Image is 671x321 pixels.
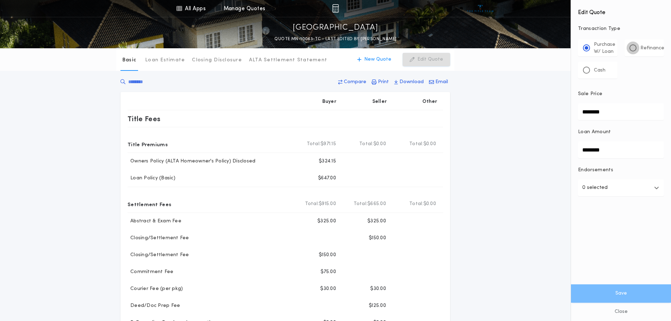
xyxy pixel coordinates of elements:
img: vs-icon [467,5,493,12]
p: Loan Estimate [145,57,185,64]
p: Closing/Settlement Fee [128,235,189,242]
b: Total: [359,141,373,148]
button: Download [392,76,426,88]
p: Refinance [640,45,664,52]
p: Endorsements [578,167,664,174]
b: Total: [409,141,423,148]
p: Sale Price [578,91,602,98]
p: Title Fees [128,113,161,124]
p: Settlement Fees [128,198,171,210]
p: Transaction Type [578,25,664,32]
h4: Edit Quote [578,4,664,17]
p: Loan Policy (Basic) [128,175,175,182]
p: QUOTE MN-10063-TC - LAST EDITED BY [PERSON_NAME] [274,36,396,43]
p: Print [378,79,389,86]
p: $30.00 [370,285,386,292]
button: Compare [336,76,368,88]
button: Close [571,303,671,321]
p: Download [399,79,424,86]
p: $150.00 [319,252,336,259]
b: Total: [409,200,423,208]
p: Other [423,98,437,105]
p: Loan Amount [578,129,611,136]
p: Email [435,79,448,86]
p: Basic [122,57,136,64]
p: $150.00 [369,235,386,242]
b: Total: [305,200,319,208]
p: $325.00 [367,218,386,225]
button: Print [369,76,391,88]
input: Loan Amount [578,141,664,158]
p: Edit Quote [417,56,443,63]
p: ALTA Settlement Statement [249,57,327,64]
p: Compare [344,79,366,86]
p: $30.00 [320,285,336,292]
p: $75.00 [321,268,336,276]
p: Purchase W/ Loan [594,41,615,55]
p: [GEOGRAPHIC_DATA] [293,22,378,33]
p: Title Premiums [128,138,168,150]
span: $0.00 [373,141,386,148]
button: Email [427,76,450,88]
b: Total: [307,141,321,148]
p: Closing Disclosure [192,57,242,64]
p: Owners Policy (ALTA Homeowner's Policy) Disclosed [128,158,255,165]
span: $971.15 [321,141,336,148]
span: $0.00 [423,200,436,208]
p: Commitment Fee [128,268,174,276]
input: Sale Price [578,103,664,120]
button: Save [571,284,671,303]
p: Seller [372,98,387,105]
img: img [332,4,339,13]
p: 0 selected [582,184,608,192]
p: $647.00 [318,175,336,182]
p: Buyer [322,98,336,105]
p: Abstract & Exam Fee [128,218,181,225]
p: $325.00 [317,218,336,225]
p: $324.15 [319,158,336,165]
span: $0.00 [423,141,436,148]
p: Closing/Settlement Fee [128,252,189,259]
button: Edit Quote [403,53,450,66]
p: $125.00 [369,302,386,309]
b: Total: [354,200,368,208]
button: 0 selected [578,179,664,196]
span: $665.00 [367,200,386,208]
p: New Quote [364,56,391,63]
p: Courier Fee (per pkg) [128,285,183,292]
p: Cash [594,67,605,74]
span: $915.00 [319,200,336,208]
p: Deed/Doc Prep Fee [128,302,180,309]
button: New Quote [350,53,398,66]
